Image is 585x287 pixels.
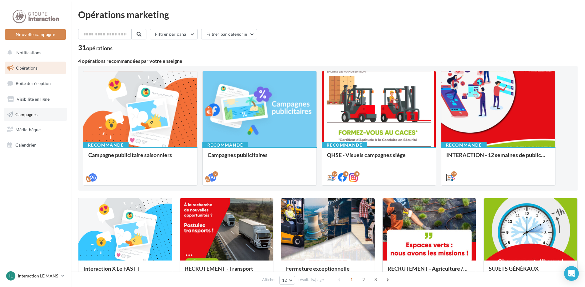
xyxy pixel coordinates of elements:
[83,142,129,148] div: Recommandé
[298,277,324,283] span: résultats/page
[347,275,356,285] span: 1
[4,62,67,75] a: Opérations
[202,142,248,148] div: Recommandé
[5,29,66,40] button: Nouvelle campagne
[322,142,367,148] div: Recommandé
[16,65,38,71] span: Opérations
[4,123,67,136] a: Médiathèque
[4,108,67,121] a: Campagnes
[16,50,41,55] span: Notifications
[4,77,67,90] a: Boîte de réception
[17,96,50,102] span: Visibilité en ligne
[4,93,67,106] a: Visibilité en ligne
[16,81,51,86] span: Boîte de réception
[4,46,65,59] button: Notifications
[489,265,572,278] div: SUJETS GÉNÉRAUX
[15,127,41,132] span: Médiathèque
[354,171,360,177] div: 8
[343,171,348,177] div: 8
[564,266,579,281] div: Open Intercom Messenger
[213,171,218,177] div: 2
[359,275,368,285] span: 2
[201,29,257,39] button: Filtrer par catégorie
[9,273,13,279] span: IL
[15,111,38,117] span: Campagnes
[86,45,113,51] div: opérations
[282,278,287,283] span: 12
[446,152,550,164] div: INTERACTION - 12 semaines de publication
[262,277,276,283] span: Afficher
[4,139,67,152] a: Calendrier
[371,275,380,285] span: 3
[88,152,192,164] div: Campagne publicitaire saisonniers
[208,152,312,164] div: Campagnes publicitaires
[78,10,578,19] div: Opérations marketing
[83,265,167,278] div: Interaction X Le FASTT
[327,152,431,164] div: QHSE - Visuels campagnes siège
[185,265,269,278] div: RECRUTEMENT - Transport
[78,59,578,63] div: 4 opérations recommandées par votre enseigne
[18,273,59,279] p: Interaction LE MANS
[286,265,370,278] div: Fermeture exceptionnelle
[5,270,66,282] a: IL Interaction LE MANS
[78,44,113,51] div: 31
[441,142,487,148] div: Recommandé
[15,142,36,148] span: Calendrier
[451,171,457,177] div: 12
[150,29,198,39] button: Filtrer par canal
[332,171,337,177] div: 12
[388,265,471,278] div: RECRUTEMENT - Agriculture / Espaces verts
[279,276,295,285] button: 12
